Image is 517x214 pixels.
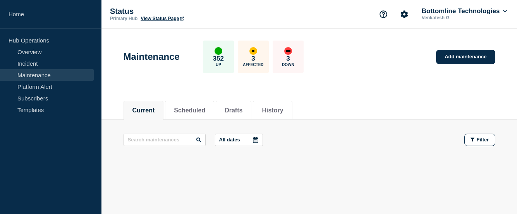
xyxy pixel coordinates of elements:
[262,107,283,114] button: History
[396,6,412,22] button: Account settings
[243,63,263,67] p: Affected
[141,16,184,21] a: View Status Page
[477,137,489,143] span: Filter
[282,63,294,67] p: Down
[436,50,495,64] a: Add maintenance
[284,47,292,55] div: down
[110,16,137,21] p: Primary Hub
[225,107,242,114] button: Drafts
[213,55,224,63] p: 352
[464,134,495,146] button: Filter
[215,134,263,146] button: All dates
[249,47,257,55] div: affected
[286,55,290,63] p: 3
[215,47,222,55] div: up
[375,6,392,22] button: Support
[420,15,501,20] p: Venkatesh G
[132,107,155,114] button: Current
[216,63,221,67] p: Up
[219,137,240,143] p: All dates
[174,107,205,114] button: Scheduled
[110,7,265,16] p: Status
[251,55,255,63] p: 3
[420,7,508,15] button: Bottomline Technologies
[124,134,206,146] input: Search maintenances
[124,51,180,62] h1: Maintenance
